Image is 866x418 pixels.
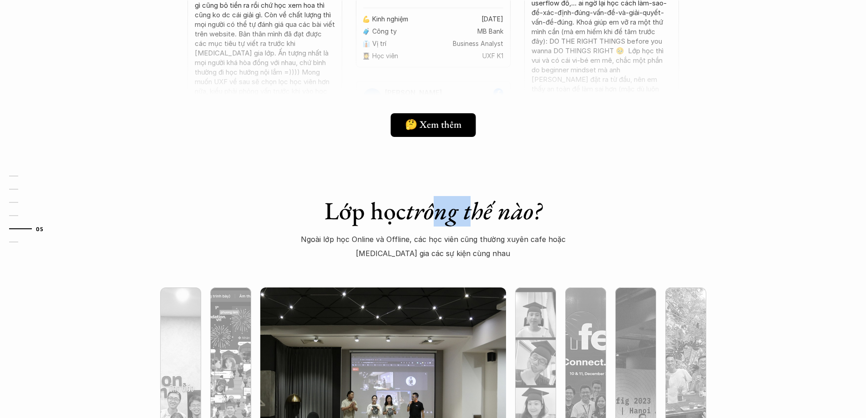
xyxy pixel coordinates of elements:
[390,113,476,137] a: 🤔 Xem thêm
[9,223,52,234] a: 05
[405,119,461,131] h5: 🤔 Xem thêm
[36,226,43,232] strong: 05
[406,195,542,227] em: trông thế nào?
[295,232,572,260] p: Ngoài lớp học Online và Offline, các học viên cũng thường xuyên cafe hoặc [MEDICAL_DATA] gia các ...
[274,196,592,226] h1: Lớp học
